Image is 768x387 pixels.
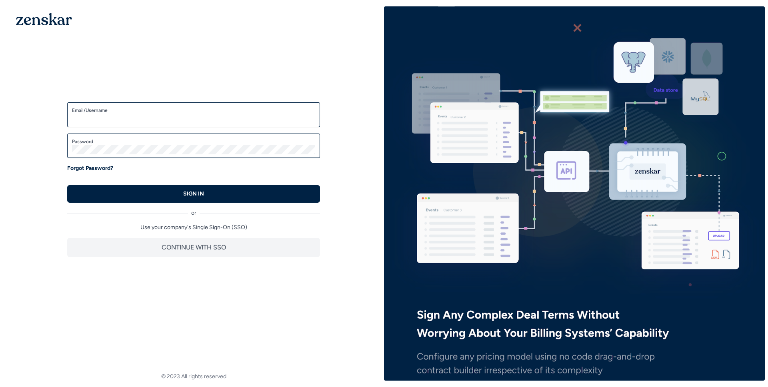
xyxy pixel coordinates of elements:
[72,138,315,145] label: Password
[67,164,113,172] a: Forgot Password?
[67,238,320,257] button: CONTINUE WITH SSO
[16,13,72,25] img: 1OGAJ2xQqyY4LXKgY66KYq0eOWRCkrZdAb3gUhuVAqdWPZE9SRJmCz+oDMSn4zDLXe31Ii730ItAGKgCKgCCgCikA4Av8PJUP...
[3,373,384,381] footer: © 2023 All rights reserved
[67,223,320,231] p: Use your company's Single Sign-On (SSO)
[67,185,320,203] button: SIGN IN
[72,107,315,114] label: Email/Username
[183,190,204,198] p: SIGN IN
[67,203,320,217] div: or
